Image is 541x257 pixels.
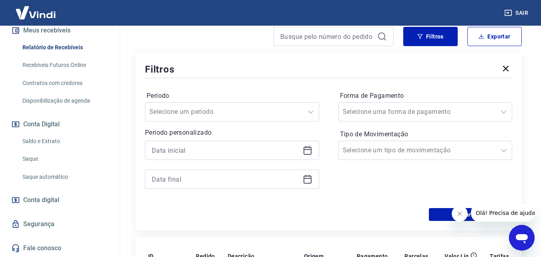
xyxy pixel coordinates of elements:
[471,204,535,222] iframe: Mensagem da empresa
[19,39,110,56] a: Relatório de Recebíveis
[403,27,458,46] button: Filtros
[10,22,110,39] button: Meus recebíveis
[19,57,110,73] a: Recebíveis Futuros Online
[19,93,110,109] a: Disponibilização de agenda
[147,91,318,101] label: Período
[452,206,468,222] iframe: Fechar mensagem
[429,208,512,221] button: Aplicar filtros
[23,194,59,206] span: Conta digital
[503,6,531,20] button: Sair
[19,133,110,150] a: Saldo e Extrato
[340,130,511,139] label: Tipo de Movimentação
[10,0,62,25] img: Vindi
[467,27,522,46] button: Exportar
[152,144,300,156] input: Data inicial
[509,225,535,251] iframe: Botão para abrir a janela de mensagens
[10,115,110,133] button: Conta Digital
[19,75,110,91] a: Contratos com credores
[19,169,110,185] a: Saque automático
[340,91,511,101] label: Forma de Pagamento
[19,151,110,167] a: Saque
[5,6,67,12] span: Olá! Precisa de ajuda?
[145,128,319,138] p: Período personalizado
[152,173,300,185] input: Data final
[145,63,175,76] h5: Filtros
[10,191,110,209] a: Conta digital
[10,239,110,257] a: Fale conosco
[280,30,374,42] input: Busque pelo número do pedido
[10,215,110,233] a: Segurança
